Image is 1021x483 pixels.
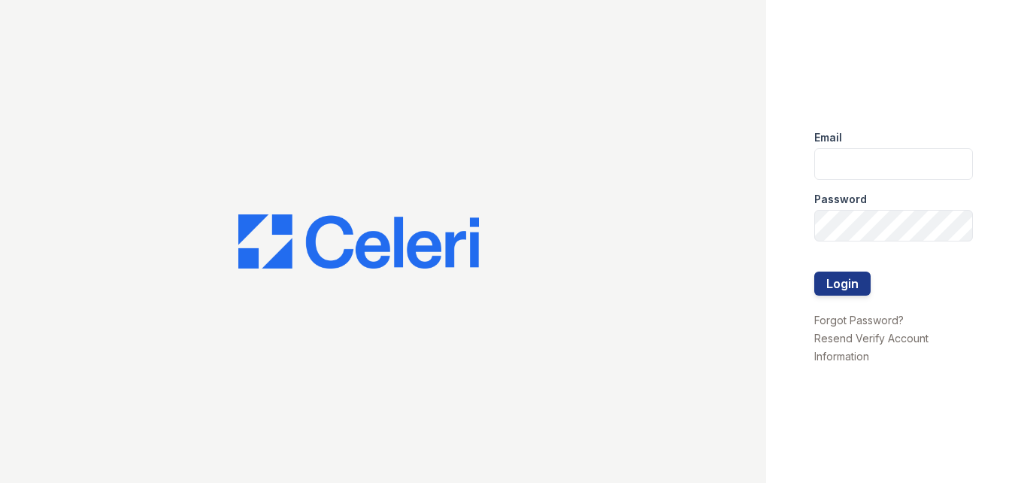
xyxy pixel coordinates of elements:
a: Forgot Password? [814,314,904,327]
img: CE_Logo_Blue-a8612792a0a2168367f1c8372b55b34899dd931a85d93a1a3d3e32e68fde9ad4.png [238,214,479,269]
label: Email [814,130,842,145]
a: Resend Verify Account Information [814,332,929,363]
button: Login [814,272,871,296]
label: Password [814,192,867,207]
